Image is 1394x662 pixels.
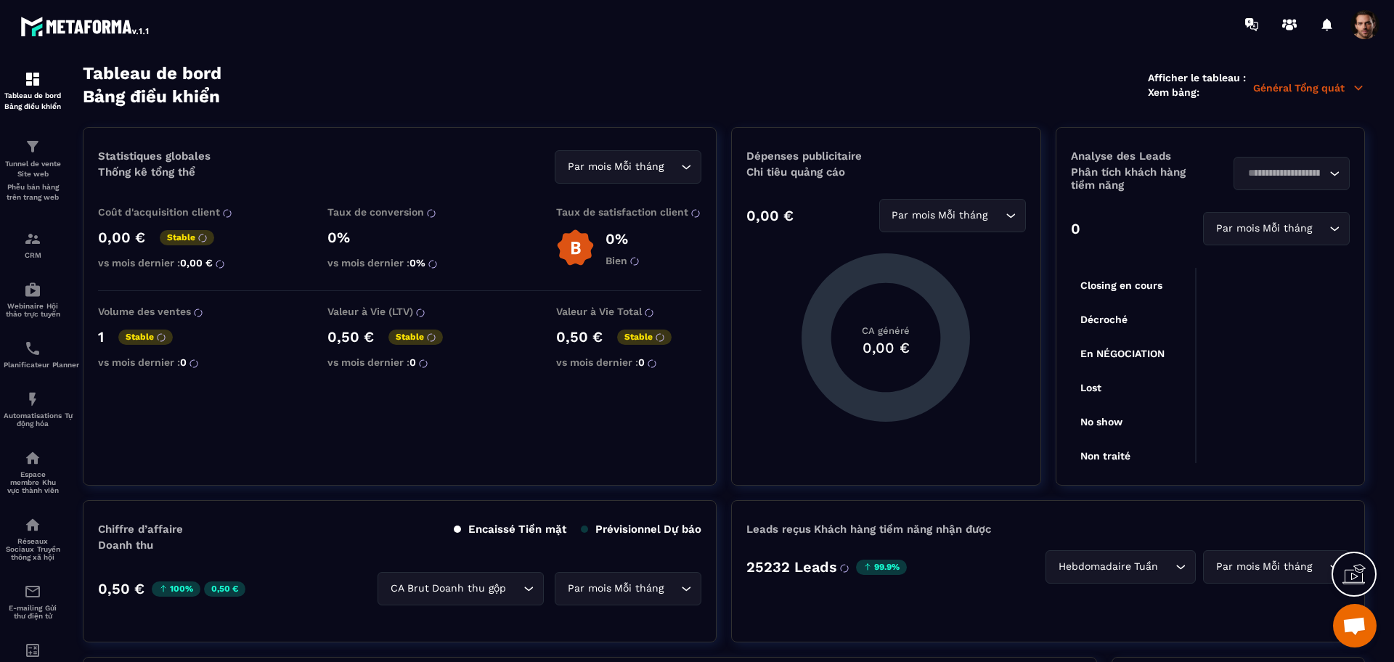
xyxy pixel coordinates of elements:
[98,206,243,218] p: Coût d'acquisition client
[14,604,57,620] sider-trans-text: Gửi thư điện tử
[879,199,1026,232] div: Search for option
[24,138,41,155] img: formation
[1071,220,1080,237] p: 0
[556,328,603,346] p: 0,50 €
[327,206,473,218] p: Taux de conversion
[388,330,443,345] p: Stable
[1045,550,1196,584] div: Search for option
[4,270,62,329] a: automationsautomationsWebinaireHội thảo trực tuyến
[160,230,214,245] p: Stable
[409,257,425,269] span: 0%
[98,229,145,246] p: 0,00 €
[180,356,187,368] span: 0
[98,257,243,269] p: vs mois dernier :
[1071,150,1210,197] p: Analyse des Leads
[4,219,62,270] a: formationformationCRM
[1148,86,1199,98] sider-trans-text: Xem bảng:
[1315,559,1326,575] input: Search for option
[889,208,991,224] span: Par mois
[746,523,991,536] p: Leads reçus
[327,306,473,317] p: Valeur à Vie (LTV)
[556,206,701,218] p: Taux de satisfaction client
[152,581,200,597] p: 100%
[555,150,701,184] div: Search for option
[746,207,794,224] p: 0,00 €
[667,581,677,597] input: Search for option
[98,523,183,557] p: Chiffre d’affaire
[556,306,701,317] p: Valeur à Vie Total
[4,329,62,380] a: schedulerschedulerPlanificateurPlanner
[556,229,595,267] img: b-badge-o.b3b20ee6.svg
[564,581,667,597] span: Par mois
[814,523,991,536] sider-trans-text: Khách hàng tiềm năng nhận được
[1203,212,1350,245] div: Search for option
[1148,72,1246,104] p: Afficher le tableau :
[327,229,473,246] p: 0%
[4,159,62,203] p: Tunnel de vente Site web
[606,230,639,248] p: 0%
[991,208,1002,224] input: Search for option
[564,159,667,175] span: Par mois
[327,257,473,269] p: vs mois dernier :
[1080,279,1162,292] tspan: Closing en cours
[1253,81,1365,94] p: Général
[1080,416,1123,428] tspan: No show
[454,523,566,557] p: Encaissé
[7,183,59,201] sider-trans-text: Phễu bán hàng trên trang web
[180,257,213,269] span: 0,00 €
[581,523,701,557] p: Prévisionnel
[52,361,79,369] sider-trans-text: Planner
[4,102,61,110] sider-trans-text: Bảng điều khiển
[98,328,104,346] p: 1
[1080,450,1130,462] tspan: Non traité
[938,209,987,221] sider-trans-text: Mỗi tháng
[6,302,60,318] sider-trans-text: Hội thảo trực tuyến
[1080,382,1101,393] tspan: Lost
[4,505,62,572] a: social-networksocial-networkRéseaux SociauxTruyền thông xã hội
[4,604,62,620] p: E-mailing
[98,356,243,368] p: vs mois dernier :
[24,391,41,408] img: automations
[1071,165,1186,192] sider-trans-text: Phân tích khách hàng tiềm năng
[24,449,41,467] img: automations
[614,160,664,172] sider-trans-text: Mỗi tháng
[98,165,195,179] sider-trans-text: Thống kê tổng thể
[4,127,62,219] a: formationformationTunnel de vente Site webPhễu bán hàng trên trang web
[98,150,211,184] p: Statistiques globales
[614,582,664,594] sider-trans-text: Mỗi tháng
[24,70,41,88] img: formation
[617,330,672,345] p: Stable
[4,470,62,494] p: Espace membre
[1263,222,1312,234] sider-trans-text: Mỗi tháng
[638,356,645,368] span: 0
[4,537,62,561] p: Réseaux Sociaux
[24,281,41,298] img: automations
[1055,559,1161,575] span: Hebdomadaire
[1315,221,1326,237] input: Search for option
[24,340,41,357] img: scheduler
[4,438,62,505] a: automationsautomationsEspace membreKhu vực thành viên
[555,572,701,605] div: Search for option
[4,380,62,438] a: automationsautomationsAutomatisationsTự động hóa
[746,165,845,179] sider-trans-text: Chi tiêu quảng cáo
[409,356,416,368] span: 0
[4,91,62,110] p: Tableau de bord
[1263,560,1312,572] sider-trans-text: Mỗi tháng
[24,583,41,600] img: email
[98,306,243,317] p: Volume des ventes
[1080,314,1128,325] tspan: Décroché
[7,478,59,494] sider-trans-text: Khu vực thành viên
[1295,82,1345,94] sider-trans-text: Tổng quát
[24,230,41,248] img: formation
[204,581,245,597] p: 0,50 €
[4,412,62,428] p: Automatisations
[1080,348,1165,359] tspan: En NÉGOCIATION
[1212,221,1315,237] span: Par mois
[4,572,62,631] a: emailemailE-mailingGửi thư điện tử
[4,60,62,127] a: formationformationTableau de bordBảng điều khiển
[98,580,144,597] p: 0,50 €
[4,302,62,318] p: Webinaire
[83,63,221,113] h3: Tableau de bord
[1203,550,1350,584] div: Search for option
[24,642,41,659] img: accountant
